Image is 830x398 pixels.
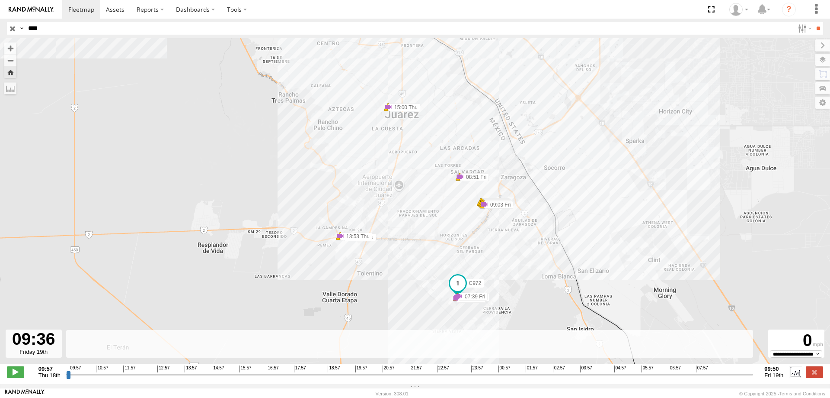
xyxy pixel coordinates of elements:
[739,391,825,396] div: © Copyright 2025 -
[157,366,169,372] span: 12:57
[437,366,449,372] span: 22:57
[239,366,252,372] span: 15:57
[267,366,279,372] span: 16:57
[580,366,592,372] span: 03:57
[212,366,224,372] span: 14:57
[526,366,538,372] span: 01:57
[456,295,485,303] label: 06:04 Fri
[4,82,16,94] label: Measure
[726,3,751,16] div: MANUEL HERNANDEZ
[669,366,681,372] span: 06:57
[96,366,108,372] span: 10:57
[764,366,783,372] strong: 09:50
[185,366,197,372] span: 13:57
[7,366,24,378] label: Play/Stop
[460,173,489,181] label: 08:51 Fri
[795,22,813,35] label: Search Filter Options
[9,6,54,13] img: rand-logo.svg
[696,366,708,372] span: 07:57
[806,366,823,378] label: Close
[69,366,81,372] span: 09:57
[4,54,16,66] button: Zoom out
[18,22,25,35] label: Search Query
[340,233,372,240] label: 13:53 Thu
[383,366,395,372] span: 20:57
[4,42,16,54] button: Zoom in
[376,391,409,396] div: Version: 308.01
[38,366,61,372] strong: 09:57
[5,389,45,398] a: Visit our Website
[38,372,61,379] span: Thu 18th Sep 2025
[769,331,823,350] div: 0
[553,366,565,372] span: 02:57
[764,372,783,379] span: Fri 19th Sep 2025
[815,97,830,109] label: Map Settings
[388,104,420,111] label: 15:00 Thu
[498,366,511,372] span: 00:57
[483,200,512,208] label: 09:03 Fri
[484,201,513,209] label: 09:03 Fri
[459,293,488,301] label: 07:39 Fri
[469,280,482,286] span: C972
[614,366,626,372] span: 04:57
[294,366,306,372] span: 17:57
[642,366,654,372] span: 05:57
[779,391,825,396] a: Terms and Conditions
[355,366,367,372] span: 19:57
[782,3,796,16] i: ?
[481,198,510,206] label: 09:02 Fri
[344,233,376,241] label: 13:27 Thu
[4,66,16,78] button: Zoom Home
[410,366,422,372] span: 21:57
[123,366,135,372] span: 11:57
[482,199,511,207] label: 09:03 Fri
[328,366,340,372] span: 18:57
[471,366,483,372] span: 23:57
